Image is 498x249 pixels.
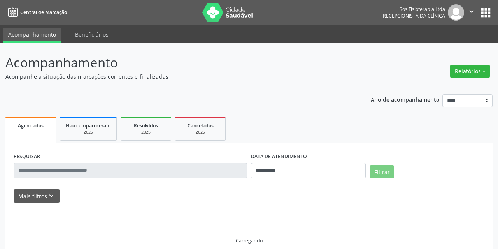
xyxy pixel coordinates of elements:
span: Resolvidos [134,122,158,129]
div: 2025 [126,129,165,135]
p: Ano de acompanhamento [371,94,440,104]
span: Agendados [18,122,44,129]
label: PESQUISAR [14,151,40,163]
button: apps [479,6,493,19]
a: Central de Marcação [5,6,67,19]
span: Central de Marcação [20,9,67,16]
div: Sos Fisioterapia Ltda [383,6,445,12]
button: Mais filtroskeyboard_arrow_down [14,189,60,203]
button:  [464,4,479,21]
i:  [467,7,476,16]
a: Beneficiários [70,28,114,41]
p: Acompanhamento [5,53,346,72]
button: Relatórios [450,65,490,78]
button: Filtrar [370,165,394,178]
p: Acompanhe a situação das marcações correntes e finalizadas [5,72,346,81]
span: Cancelados [188,122,214,129]
img: img [448,4,464,21]
div: Carregando [236,237,263,244]
a: Acompanhamento [3,28,61,43]
label: DATA DE ATENDIMENTO [251,151,307,163]
span: Não compareceram [66,122,111,129]
div: 2025 [181,129,220,135]
span: Recepcionista da clínica [383,12,445,19]
div: 2025 [66,129,111,135]
i: keyboard_arrow_down [47,192,56,200]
